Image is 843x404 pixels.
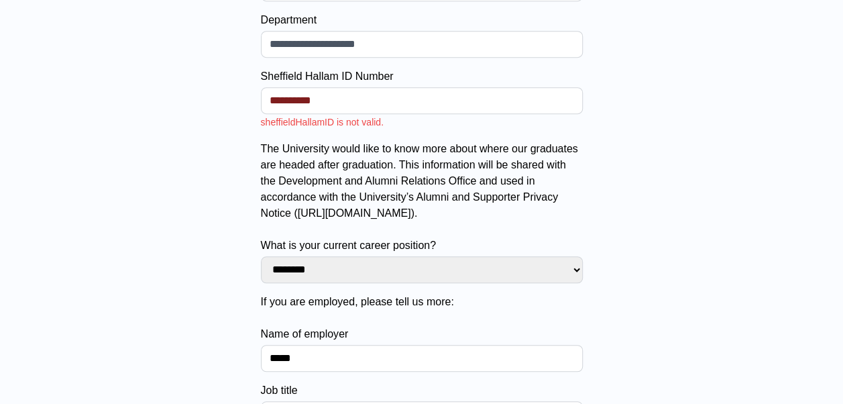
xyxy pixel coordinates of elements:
[261,117,384,128] span: sheffieldHallamID is not valid.
[261,12,583,28] label: Department
[261,383,583,399] label: Job title
[261,141,583,254] label: The University would like to know more about where our graduates are headed after graduation. Thi...
[261,294,583,342] label: If you are employed, please tell us more: Name of employer
[261,68,583,85] label: Sheffield Hallam ID Number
